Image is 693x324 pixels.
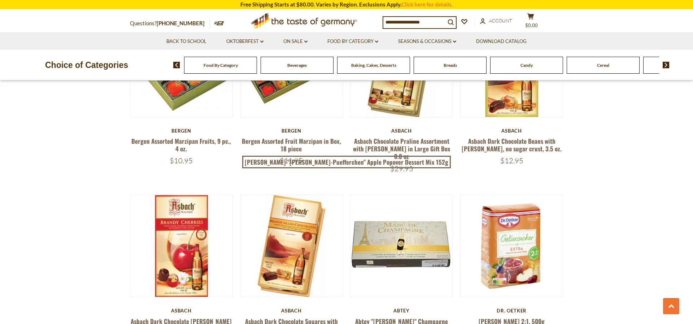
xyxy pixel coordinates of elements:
div: Asbach [460,128,563,134]
a: Bergen Assorted Marzipan Fruits, 9 pc., 4 oz. [131,137,231,153]
a: Asbach Chocolate Praline Assortment with [PERSON_NAME] in Large Gift Box 8.8 oz [353,137,450,161]
img: next arrow [663,62,670,68]
a: On Sale [283,38,308,46]
p: Questions? [130,19,210,28]
a: Asbach Dark Chocolate Beans with [PERSON_NAME], no sugar crust, 3.5 oz. [462,137,562,153]
a: Bergen Assorted Fruit Marzipan in Box, 18 piece [242,137,341,153]
a: Cereal [597,62,609,68]
div: Dr. Oetker [460,308,563,314]
a: [PHONE_NUMBER] [157,20,205,26]
div: Bergen [240,128,343,134]
a: Candy [520,62,533,68]
div: Asbach [350,128,453,134]
span: $12.95 [500,156,523,165]
a: Beverages [287,62,307,68]
a: Food By Category [204,62,238,68]
a: Oktoberfest [226,38,263,46]
a: Download Catalog [476,38,527,46]
img: Dr. Oetker Gelierzucker 2:1, 500g [461,195,563,297]
img: previous arrow [173,62,180,68]
span: Account [489,18,512,23]
a: Click here for details. [401,1,453,8]
a: Food By Category [327,38,378,46]
button: $0.00 [520,13,541,31]
a: Back to School [166,38,206,46]
img: Asbach Dark Chocolate Brandy Pralines w/ Cherry in Small Gift Box 3.5 oz [130,195,232,297]
a: [PERSON_NAME] "[PERSON_NAME]-Puefferchen" Apple Popover Dessert Mix 152g [242,156,451,169]
img: Asbach Dark Chocolate Squares with Brandy, Small Gift Box, 4.4 oz [240,195,343,297]
span: $0.00 [525,22,538,28]
div: Asbach [240,308,343,314]
div: Bergen [130,128,233,134]
a: Seasons & Occasions [398,38,456,46]
div: Asbach [130,308,233,314]
a: Breads [444,62,457,68]
a: Account [480,17,512,25]
a: Baking, Cakes, Desserts [351,62,396,68]
div: Abtey [350,308,453,314]
span: $10.95 [170,156,193,165]
img: Abtey "Marc de Champagne" Champagne Bottle Shape Dark Chocolate Pralines in Gift Box, 2.6 oz [350,195,453,297]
